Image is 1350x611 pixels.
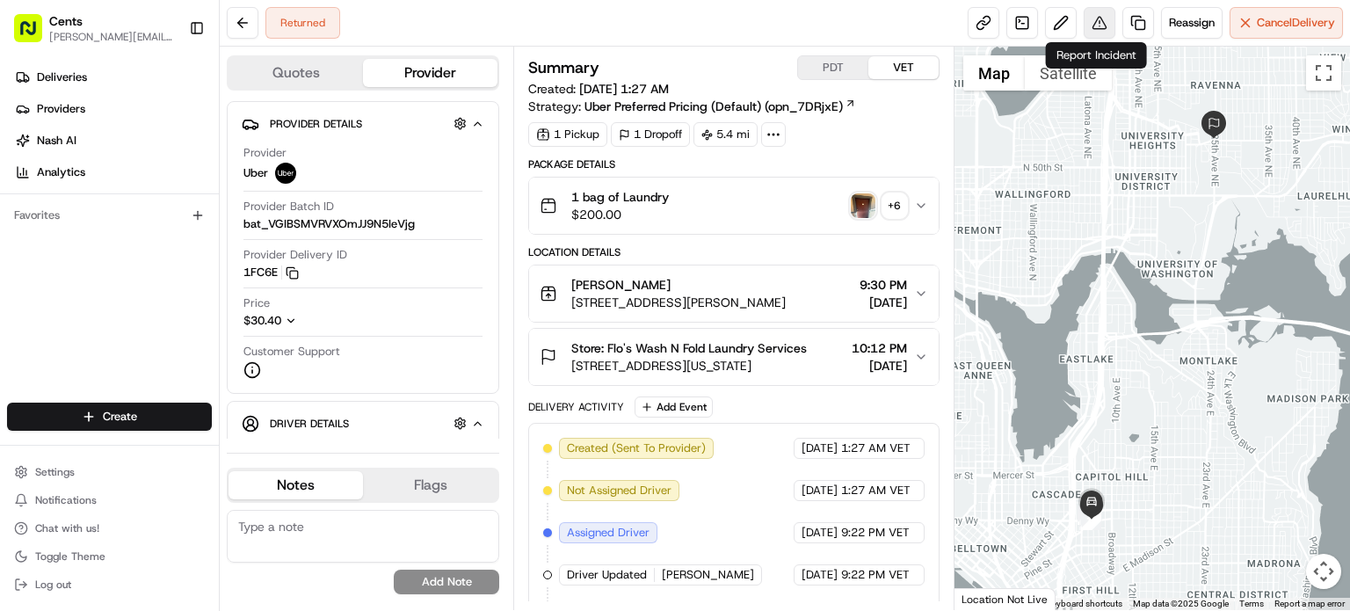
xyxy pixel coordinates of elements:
img: uber-new-logo.jpeg [275,163,296,184]
div: 1 Dropoff [611,122,690,147]
span: Created (Sent To Provider) [567,440,706,456]
div: Location Details [528,245,940,259]
div: 19 [1082,511,1101,530]
span: $200.00 [571,206,669,223]
a: Terms (opens in new tab) [1239,599,1264,608]
button: Toggle fullscreen view [1306,55,1341,91]
button: Reassign [1161,7,1223,39]
span: [DATE] [802,525,838,541]
span: [DATE] [802,440,838,456]
button: Store: Flo's Wash N Fold Laundry Services[STREET_ADDRESS][US_STATE]10:12 PM[DATE] [529,329,939,385]
a: Analytics [7,158,219,186]
span: 1 bag of Laundry [571,188,669,206]
span: Providers [37,101,85,117]
button: [PERSON_NAME][STREET_ADDRESS][PERSON_NAME]9:30 PM[DATE] [529,265,939,322]
span: [DATE] [802,567,838,583]
button: Notifications [7,488,212,513]
span: Settings [35,465,75,479]
div: Start new chat [60,168,288,185]
span: Provider Batch ID [243,199,334,215]
a: Deliveries [7,63,219,91]
span: [STREET_ADDRESS][US_STATE] [571,357,807,375]
button: CancelDelivery [1230,7,1343,39]
span: Provider Delivery ID [243,247,347,263]
input: Clear [46,113,290,132]
span: Driver Updated [567,567,647,583]
button: Show satellite imagery [1025,55,1112,91]
button: Add Event [635,396,713,418]
span: Customer Support [243,344,340,360]
span: 9:30 PM [860,276,907,294]
span: Driver Details [270,417,349,431]
button: $30.40 [243,313,398,329]
span: Analytics [37,164,85,180]
span: Store: Flo's Wash N Fold Laundry Services [571,339,807,357]
button: Map camera controls [1306,554,1341,589]
span: Pylon [175,298,213,311]
div: Report Incident [1046,42,1147,69]
span: Chat with us! [35,521,99,535]
span: Provider [243,145,287,161]
span: Toggle Theme [35,549,105,564]
span: Cancel Delivery [1257,15,1335,31]
span: 9:22 PM VET [841,567,910,583]
button: Flags [363,471,497,499]
button: Create [7,403,212,431]
span: [DATE] [852,357,907,375]
div: + 6 [882,193,907,218]
button: 1 bag of Laundry$200.00photo_proof_of_pickup image+6 [529,178,939,234]
span: [DATE] [860,294,907,311]
a: 💻API Documentation [142,248,289,280]
button: Driver Details [242,409,484,438]
span: [STREET_ADDRESS][PERSON_NAME] [571,294,786,311]
div: 💻 [149,257,163,271]
button: Toggle Theme [7,544,212,569]
span: 1:27 AM VET [841,483,911,498]
a: Report a map error [1274,599,1345,608]
button: PDT [798,56,868,79]
a: Uber Preferred Pricing (Default) (opn_7DRjxE) [584,98,856,115]
div: 16 [1079,511,1099,530]
span: [PERSON_NAME] [571,276,671,294]
span: Not Assigned Driver [567,483,671,498]
a: Open this area in Google Maps (opens a new window) [959,587,1017,610]
a: Powered byPylon [124,297,213,311]
span: [DATE] [802,483,838,498]
span: Created: [528,80,669,98]
div: We're available if you need us! [60,185,222,200]
button: Settings [7,460,212,484]
button: Show street map [963,55,1025,91]
div: 11 [1083,503,1102,522]
div: Package Details [528,157,940,171]
span: Assigned Driver [567,525,650,541]
a: Providers [7,95,219,123]
div: Delivery Activity [528,400,624,414]
a: Nash AI [7,127,219,155]
div: Favorites [7,201,212,229]
span: Knowledge Base [35,255,134,273]
span: Uber [243,165,268,181]
button: [PERSON_NAME][EMAIL_ADDRESS][PERSON_NAME][DOMAIN_NAME] [49,30,175,44]
img: Nash [18,18,53,53]
button: Provider [363,59,497,87]
div: Strategy: [528,98,856,115]
button: Chat with us! [7,516,212,541]
h3: Summary [528,60,599,76]
img: Google [959,587,1017,610]
button: VET [868,56,939,79]
span: Reassign [1169,15,1215,31]
div: 📗 [18,257,32,271]
span: bat_VGIBSMVRVXOmJJ9N5IeVjg [243,216,415,232]
div: 5.4 mi [693,122,758,147]
button: photo_proof_of_pickup image+6 [851,193,907,218]
button: Keyboard shortcuts [1047,598,1122,610]
span: 10:12 PM [852,339,907,357]
span: Create [103,409,137,425]
a: 📗Knowledge Base [11,248,142,280]
span: Map data ©2025 Google [1133,599,1229,608]
span: Provider Details [270,117,362,131]
div: 10 [1078,506,1098,525]
span: Notifications [35,493,97,507]
div: 1 Pickup [528,122,607,147]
